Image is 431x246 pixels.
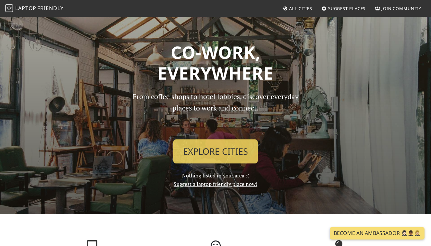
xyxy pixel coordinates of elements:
[5,3,64,14] a: LaptopFriendly LaptopFriendly
[319,3,368,14] a: Suggest Places
[289,6,312,11] span: All Cities
[37,5,63,12] span: Friendly
[372,3,424,14] a: Join Community
[381,6,421,11] span: Join Community
[280,3,315,14] a: All Cities
[123,91,308,188] div: Nothing listed in your area :(
[330,227,425,240] a: Become an Ambassador 🤵🏻‍♀️🤵🏾‍♂️🤵🏼‍♀️
[15,5,36,12] span: Laptop
[174,180,257,188] a: Suggest a laptop friendly place now!
[127,91,304,134] p: From coffee shops to hotel lobbies, discover everyday places to work and connect.
[5,4,13,12] img: LaptopFriendly
[34,42,397,83] h1: Co-work, Everywhere
[173,139,258,163] a: Explore Cities
[328,6,366,11] span: Suggest Places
